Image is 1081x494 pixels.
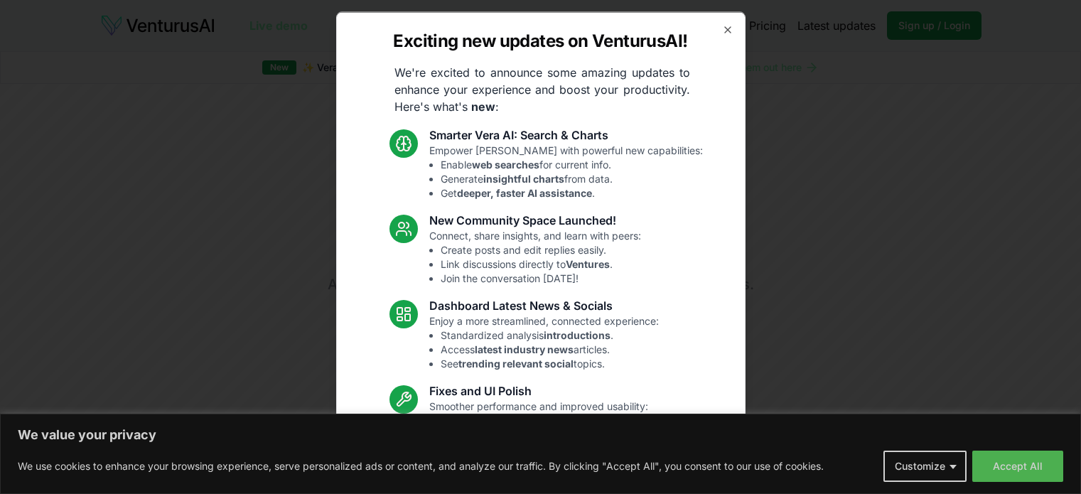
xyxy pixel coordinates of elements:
strong: web searches [472,158,539,170]
li: Standardized analysis . [441,328,659,342]
p: Enjoy a more streamlined, connected experience: [429,313,659,370]
li: Create posts and edit replies easily. [441,242,641,257]
h3: Fixes and UI Polish [429,382,648,399]
h3: New Community Space Launched! [429,211,641,228]
strong: trending relevant social [458,357,574,369]
p: Empower [PERSON_NAME] with powerful new capabilities: [429,143,703,200]
strong: latest industry news [475,343,574,355]
li: Access articles. [441,342,659,356]
h2: Exciting new updates on VenturusAI! [393,29,687,52]
strong: insightful charts [483,172,564,184]
li: Link discussions directly to . [441,257,641,271]
li: Generate from data. [441,171,703,186]
strong: introductions [544,328,611,340]
li: Get . [441,186,703,200]
strong: new [471,99,495,113]
h3: Dashboard Latest News & Socials [429,296,659,313]
li: Fixed mobile chat & sidebar glitches. [441,427,648,441]
li: Join the conversation [DATE]! [441,271,641,285]
strong: Ventures [566,257,610,269]
li: See topics. [441,356,659,370]
li: Enhanced overall UI consistency. [441,441,648,456]
strong: deeper, faster AI assistance [457,186,592,198]
li: Resolved Vera chart loading issue. [441,413,648,427]
p: Smoother performance and improved usability: [429,399,648,456]
h3: Smarter Vera AI: Search & Charts [429,126,703,143]
p: We're excited to announce some amazing updates to enhance your experience and boost your producti... [383,63,701,114]
li: Enable for current info. [441,157,703,171]
p: Connect, share insights, and learn with peers: [429,228,641,285]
